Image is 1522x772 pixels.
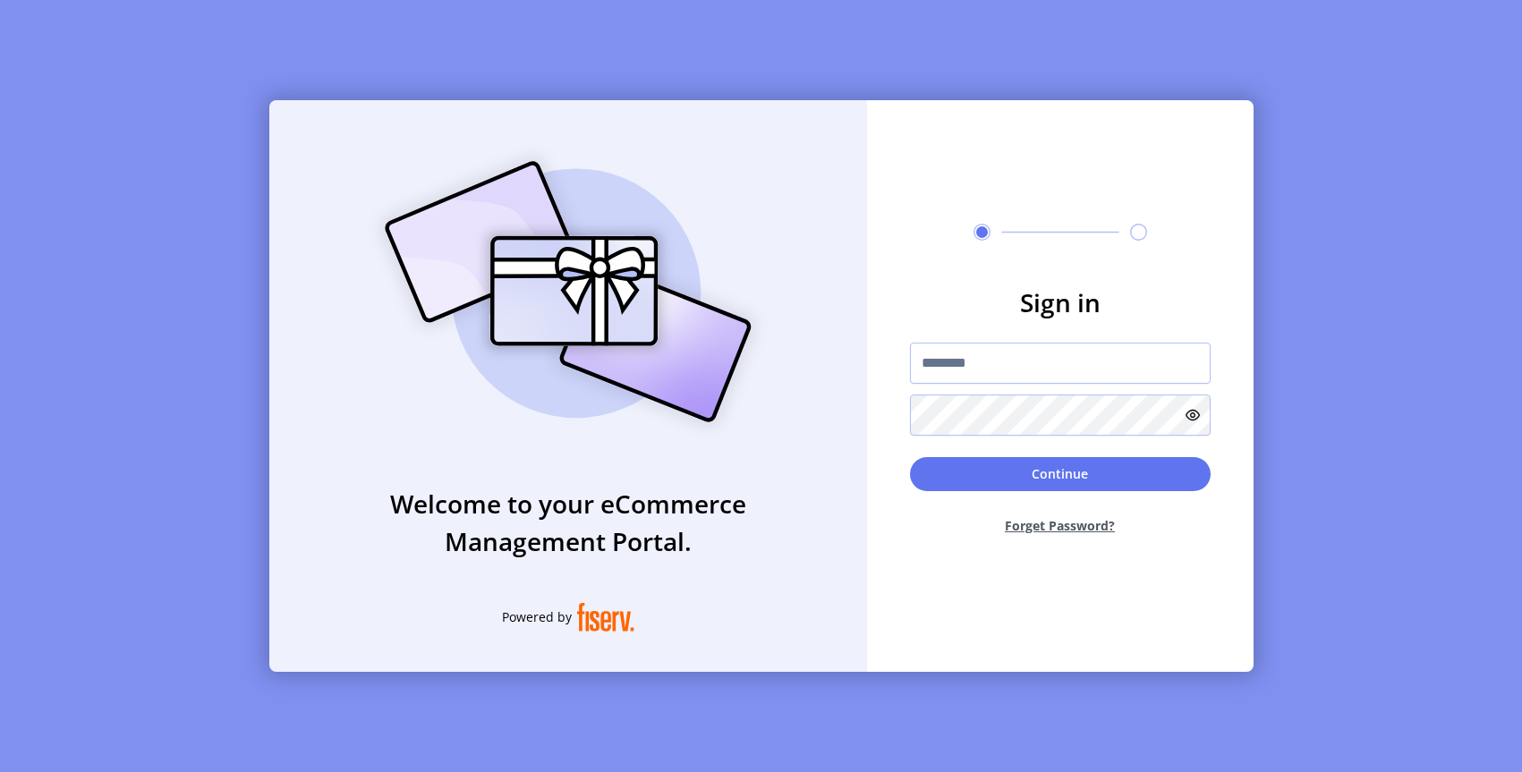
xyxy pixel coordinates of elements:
button: Continue [910,457,1211,491]
h3: Sign in [910,284,1211,321]
button: Forget Password? [910,502,1211,549]
img: card_Illustration.svg [358,141,778,442]
h3: Welcome to your eCommerce Management Portal. [269,485,867,560]
span: Powered by [502,607,572,626]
